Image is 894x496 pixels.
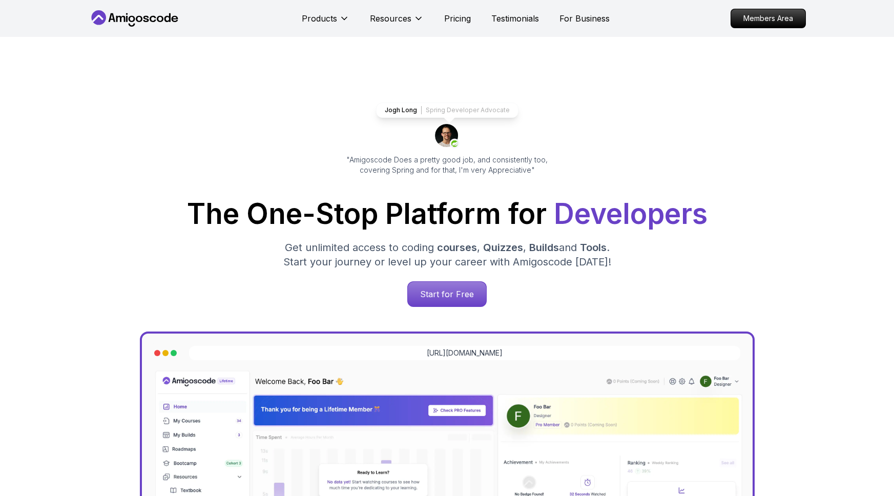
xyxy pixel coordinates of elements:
[483,241,523,254] span: Quizzes
[302,12,349,33] button: Products
[731,9,806,28] a: Members Area
[407,281,487,307] a: Start for Free
[385,106,417,114] p: Jogh Long
[370,12,411,25] p: Resources
[437,241,477,254] span: courses
[302,12,337,25] p: Products
[275,240,619,269] p: Get unlimited access to coding , , and . Start your journey or level up your career with Amigosco...
[554,197,708,231] span: Developers
[559,12,610,25] a: For Business
[491,12,539,25] a: Testimonials
[444,12,471,25] a: Pricing
[426,106,510,114] p: Spring Developer Advocate
[332,155,562,175] p: "Amigoscode Does a pretty good job, and consistently too, covering Spring and for that, I'm very ...
[427,348,503,358] a: [URL][DOMAIN_NAME]
[97,200,798,228] h1: The One-Stop Platform for
[408,282,486,306] p: Start for Free
[529,241,559,254] span: Builds
[435,124,460,149] img: josh long
[370,12,424,33] button: Resources
[580,241,607,254] span: Tools
[731,9,805,28] p: Members Area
